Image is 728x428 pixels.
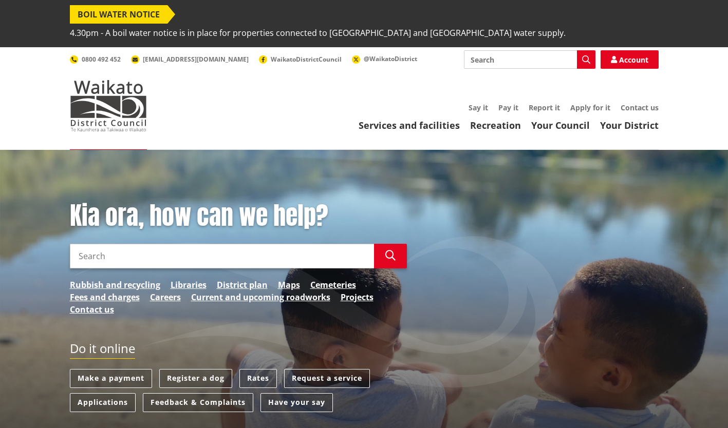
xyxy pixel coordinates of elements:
a: Make a payment [70,369,152,388]
a: Contact us [70,303,114,316]
a: WaikatoDistrictCouncil [259,55,342,64]
a: Services and facilities [359,119,460,131]
a: Projects [341,291,374,303]
a: Report it [529,103,560,112]
a: Say it [469,103,488,112]
input: Search input [464,50,595,69]
span: BOIL WATER NOTICE [70,5,167,24]
span: [EMAIL_ADDRESS][DOMAIN_NAME] [143,55,249,64]
a: Apply for it [570,103,610,112]
a: 0800 492 452 [70,55,121,64]
span: WaikatoDistrictCouncil [271,55,342,64]
input: Search input [70,244,374,268]
a: Register a dog [159,369,232,388]
a: Your District [600,119,659,131]
a: District plan [217,279,268,291]
a: Contact us [621,103,659,112]
a: Current and upcoming roadworks [191,291,330,303]
h1: Kia ora, how can we help? [70,201,407,231]
a: Libraries [171,279,207,291]
a: Maps [278,279,300,291]
a: Request a service [284,369,370,388]
a: Feedback & Complaints [143,393,253,412]
img: Waikato District Council - Te Kaunihera aa Takiwaa o Waikato [70,80,147,131]
a: Careers [150,291,181,303]
span: @WaikatoDistrict [364,54,417,63]
span: 0800 492 452 [82,55,121,64]
a: Have your say [260,393,333,412]
a: Rates [239,369,277,388]
a: Account [601,50,659,69]
a: @WaikatoDistrict [352,54,417,63]
a: [EMAIL_ADDRESS][DOMAIN_NAME] [131,55,249,64]
a: Fees and charges [70,291,140,303]
a: Cemeteries [310,279,356,291]
span: 4.30pm - A boil water notice is in place for properties connected to [GEOGRAPHIC_DATA] and [GEOGR... [70,24,566,42]
a: Applications [70,393,136,412]
h2: Do it online [70,341,135,359]
a: Rubbish and recycling [70,279,160,291]
a: Recreation [470,119,521,131]
a: Your Council [531,119,590,131]
a: Pay it [498,103,518,112]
